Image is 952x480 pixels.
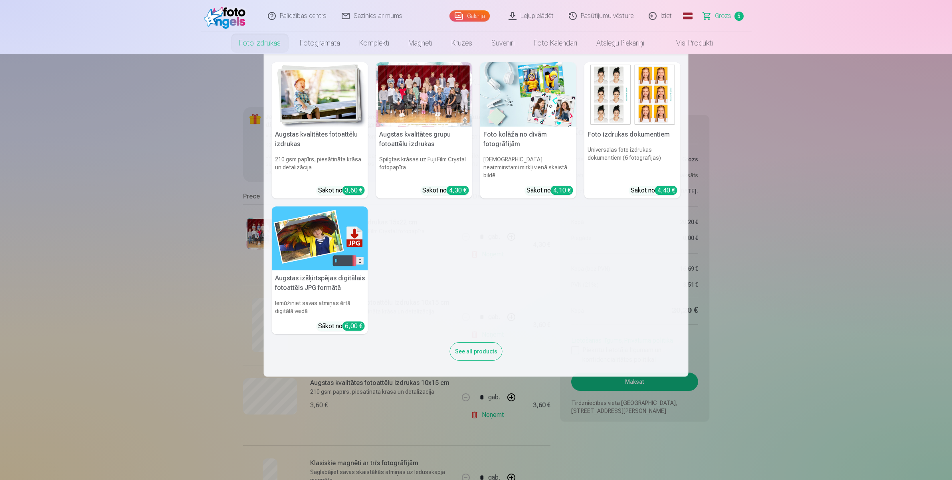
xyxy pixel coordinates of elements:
[526,186,573,195] div: Sākot no
[399,32,442,54] a: Magnēti
[290,32,350,54] a: Fotogrāmata
[654,32,722,54] a: Visi produkti
[342,186,365,195] div: 3,60 €
[524,32,587,54] a: Foto kalendāri
[480,62,576,127] img: Foto kolāža no divām fotogrāfijām
[551,186,573,195] div: 4,10 €
[318,186,365,195] div: Sākot no
[715,11,731,21] span: Grozs
[318,321,365,331] div: Sākot no
[480,127,576,152] h5: Foto kolāža no divām fotogrāfijām
[584,127,681,143] h5: Foto izdrukas dokumentiem
[272,62,368,198] a: Augstas kvalitātes fotoattēlu izdrukasAugstas kvalitātes fotoattēlu izdrukas210 gsm papīrs, piesā...
[272,62,368,127] img: Augstas kvalitātes fotoattēlu izdrukas
[631,186,677,195] div: Sākot no
[480,62,576,198] a: Foto kolāža no divām fotogrāfijāmFoto kolāža no divām fotogrāfijām[DEMOGRAPHIC_DATA] neaizmirstam...
[422,186,469,195] div: Sākot no
[272,270,368,296] h5: Augstas izšķirtspējas digitālais fotoattēls JPG formātā
[450,347,503,355] a: See all products
[272,152,368,182] h6: 210 gsm papīrs, piesātināta krāsa un detalizācija
[482,32,524,54] a: Suvenīri
[376,152,472,182] h6: Spilgtas krāsas uz Fuji Film Crystal fotopapīra
[442,32,482,54] a: Krūzes
[449,10,490,22] a: Galerija
[450,342,503,361] div: See all products
[655,186,677,195] div: 4,40 €
[587,32,654,54] a: Atslēgu piekariņi
[376,127,472,152] h5: Augstas kvalitātes grupu fotoattēlu izdrukas
[480,152,576,182] h6: [DEMOGRAPHIC_DATA] neaizmirstami mirkļi vienā skaistā bildē
[204,3,250,29] img: /fa1
[342,321,365,331] div: 6,00 €
[230,32,290,54] a: Foto izdrukas
[584,62,681,127] img: Foto izdrukas dokumentiem
[584,143,681,182] h6: Universālas foto izdrukas dokumentiem (6 fotogrāfijas)
[272,296,368,318] h6: Iemūžiniet savas atmiņas ērtā digitālā veidā
[272,127,368,152] h5: Augstas kvalitātes fotoattēlu izdrukas
[584,62,681,198] a: Foto izdrukas dokumentiemFoto izdrukas dokumentiemUniversālas foto izdrukas dokumentiem (6 fotogr...
[350,32,399,54] a: Komplekti
[734,12,744,21] span: 5
[272,206,368,271] img: Augstas izšķirtspējas digitālais fotoattēls JPG formātā
[447,186,469,195] div: 4,30 €
[272,206,368,335] a: Augstas izšķirtspējas digitālais fotoattēls JPG formātāAugstas izšķirtspējas digitālais fotoattēl...
[376,62,472,198] a: Augstas kvalitātes grupu fotoattēlu izdrukasSpilgtas krāsas uz Fuji Film Crystal fotopapīraSākot ...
